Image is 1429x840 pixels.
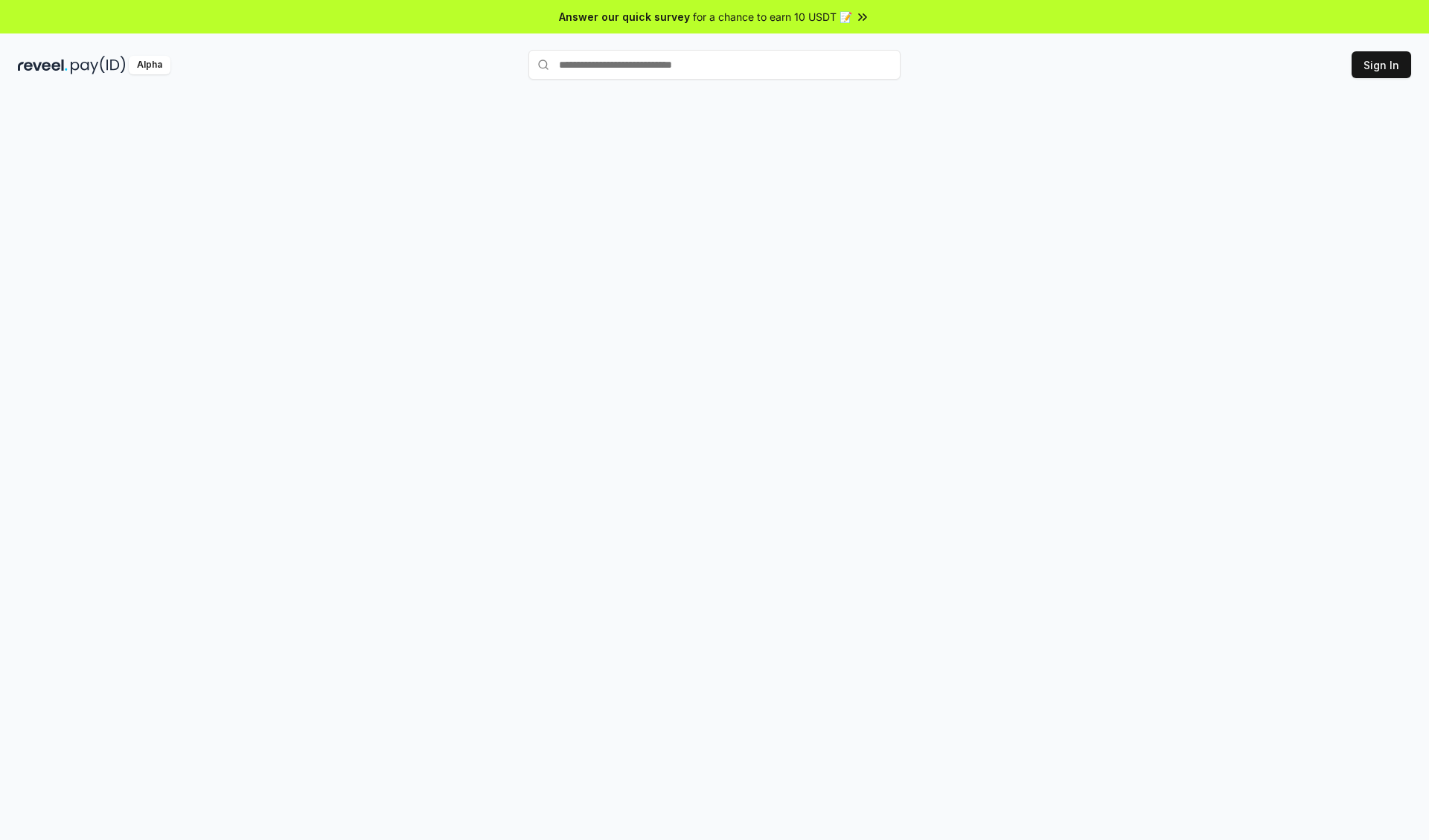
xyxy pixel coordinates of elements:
span: Answer our quick survey [559,9,690,25]
img: pay_id [71,56,126,74]
img: reveel_dark [18,56,68,74]
button: Sign In [1352,51,1411,78]
span: for a chance to earn 10 USDT 📝 [693,9,852,25]
div: Alpha [129,56,170,74]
